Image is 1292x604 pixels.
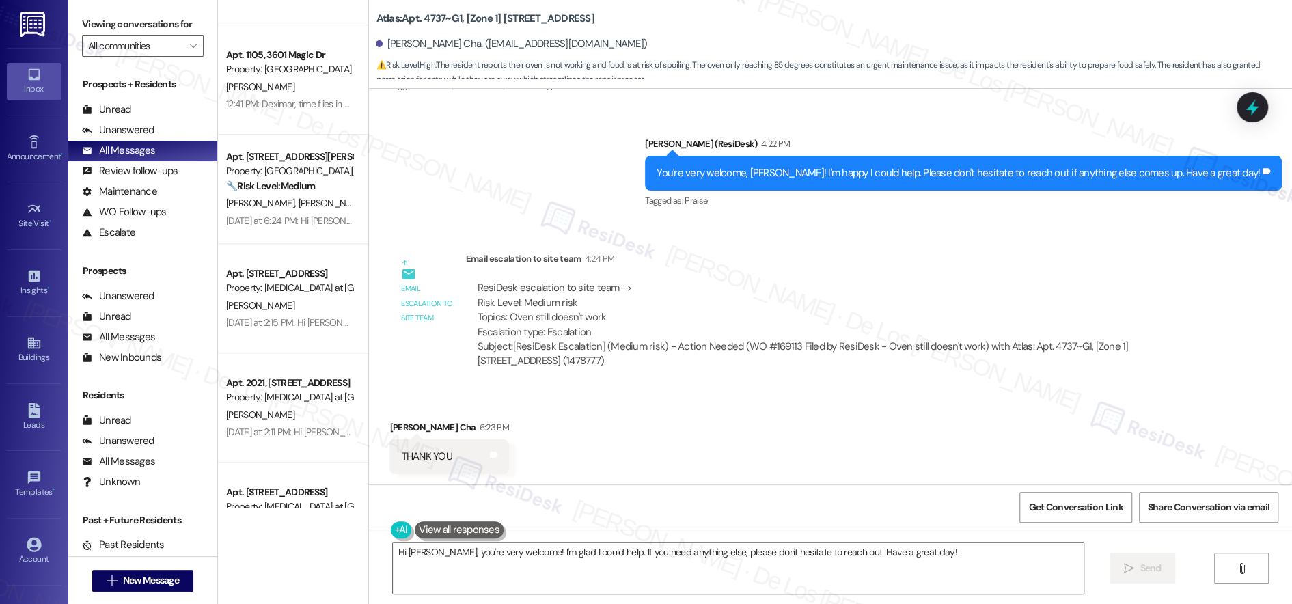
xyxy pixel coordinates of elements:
span: [PERSON_NAME] [226,81,294,93]
div: Unanswered [82,434,154,448]
div: New Inbounds [82,351,161,365]
div: THANK YOU [401,450,452,464]
div: Property: [GEOGRAPHIC_DATA][PERSON_NAME] [226,164,353,178]
div: WO Follow-ups [82,205,166,219]
div: Unanswered [82,289,154,303]
div: Email escalation to site team [401,282,454,325]
div: Apt. [STREET_ADDRESS] [226,266,353,281]
a: Site Visit • [7,197,61,234]
div: Review follow-ups [82,164,178,178]
div: Unanswered [82,123,154,137]
span: : The resident reports their oven is not working and food is at risk of spoiling. The oven only r... [376,58,1292,87]
div: Tagged as: [645,191,1282,210]
div: Unknown [82,475,140,489]
img: ResiDesk Logo [20,12,48,37]
div: All Messages [82,454,155,469]
i:  [189,40,197,51]
div: Unread [82,413,131,428]
b: Atlas: Apt. 4737~G1, [Zone 1] [STREET_ADDRESS] [376,12,594,26]
div: Past + Future Residents [68,513,217,527]
a: Insights • [7,264,61,301]
strong: ⚠️ Risk Level: High [376,59,435,70]
span: [PERSON_NAME] [226,197,299,209]
span: • [61,150,63,159]
div: 12:41 PM: Deximar, time flies in great company! We're grateful you chose Villas [GEOGRAPHIC_DATA]... [226,98,1067,110]
div: 4:24 PM [581,251,614,266]
a: Leads [7,399,61,436]
div: Property: [GEOGRAPHIC_DATA] [226,62,353,77]
i:  [1124,563,1134,574]
span: [PERSON_NAME] [299,197,367,209]
i:  [1237,563,1247,574]
span: • [49,217,51,226]
div: ResiDesk escalation to site team -> Risk Level: Medium risk Topics: Oven still doesn't work Escal... [477,281,1187,340]
span: • [47,284,49,293]
div: Unread [82,310,131,324]
span: Share Conversation via email [1148,500,1269,514]
div: Prospects + Residents [68,77,217,92]
div: [PERSON_NAME] (ResiDesk) [645,137,1282,156]
button: Get Conversation Link [1019,492,1131,523]
a: Templates • [7,466,61,503]
div: Past Residents [82,538,165,552]
label: Viewing conversations for [82,14,204,35]
div: Apt. 2021, [STREET_ADDRESS] [226,376,353,390]
div: Unread [82,102,131,117]
span: [PERSON_NAME] [226,409,294,421]
div: Property: [MEDICAL_DATA] at [GEOGRAPHIC_DATA] [226,281,353,295]
input: All communities [88,35,182,57]
div: 4:22 PM [758,137,790,151]
span: [PERSON_NAME] [226,299,294,312]
span: Get Conversation Link [1028,500,1123,514]
div: Residents [68,388,217,402]
div: Property: [MEDICAL_DATA] at [GEOGRAPHIC_DATA] [226,390,353,404]
div: [DATE] at 6:24 PM: Hi [PERSON_NAME], we had a package mailed to us but we haven't received it in ... [226,215,1085,227]
div: Email escalation to site team [465,251,1199,271]
div: All Messages [82,143,155,158]
i:  [107,575,117,586]
textarea: Hi [PERSON_NAME], you're very welcome! I'm glad I could help. If you need anything else, please d... [393,543,1084,594]
a: Buildings [7,331,61,368]
strong: 🔧 Risk Level: Medium [226,180,315,192]
div: [DATE] at 2:11 PM: Hi [PERSON_NAME]! Just a friendly reminder about your [MEDICAL_DATA] at [GEOGR... [226,426,892,438]
div: Escalate [82,225,135,240]
div: Apt. 1105, 3601 Magic Dr [226,48,353,62]
span: Send [1140,561,1161,575]
div: You're very welcome, [PERSON_NAME]! I'm happy I could help. Please don't hesitate to reach out if... [657,166,1260,180]
button: Share Conversation via email [1139,492,1278,523]
div: [PERSON_NAME] Cha [389,420,508,439]
a: Inbox [7,63,61,100]
div: 6:23 PM [476,420,508,435]
div: All Messages [82,330,155,344]
span: • [53,485,55,495]
button: New Message [92,570,193,592]
span: New Message [123,573,179,588]
div: Property: [MEDICAL_DATA] at [GEOGRAPHIC_DATA] [226,499,353,514]
a: Account [7,533,61,570]
div: Apt. [STREET_ADDRESS][PERSON_NAME] [226,150,353,164]
div: Prospects [68,264,217,278]
span: Praise [685,195,707,206]
div: [DATE] at 2:15 PM: Hi [PERSON_NAME]! Just a friendly reminder about your [MEDICAL_DATA] at [GEOGR... [226,316,896,329]
div: [PERSON_NAME] Cha. ([EMAIL_ADDRESS][DOMAIN_NAME]) [376,37,647,51]
div: Apt. [STREET_ADDRESS] [226,485,353,499]
div: Subject: [ResiDesk Escalation] (Medium risk) - Action Needed (WO #169113 Filed by ResiDesk - Oven... [477,340,1187,369]
button: Send [1110,553,1176,584]
div: Maintenance [82,184,157,199]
